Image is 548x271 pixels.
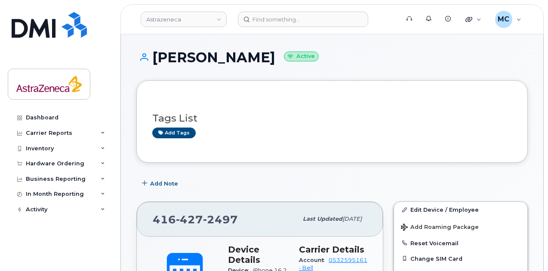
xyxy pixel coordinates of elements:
[152,113,512,124] h3: Tags List
[303,216,342,222] span: Last updated
[150,180,178,188] span: Add Note
[203,213,238,226] span: 2497
[394,202,527,217] a: Edit Device / Employee
[152,128,196,138] a: Add tags
[394,235,527,251] button: Reset Voicemail
[228,244,289,265] h3: Device Details
[284,52,319,61] small: Active
[176,213,203,226] span: 427
[299,257,367,271] a: 0532595161 - Bell
[153,213,238,226] span: 416
[342,216,362,222] span: [DATE]
[299,244,367,255] h3: Carrier Details
[136,176,185,191] button: Add Note
[394,218,527,235] button: Add Roaming Package
[299,257,329,263] span: Account
[394,251,527,266] button: Change SIM Card
[136,50,528,65] h1: [PERSON_NAME]
[401,224,479,232] span: Add Roaming Package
